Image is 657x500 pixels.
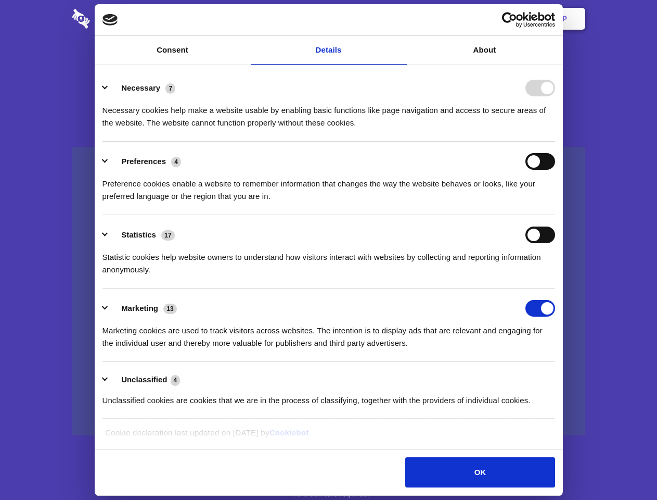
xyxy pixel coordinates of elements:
span: 4 [171,157,181,167]
label: Preferences [121,157,166,166]
div: Marketing cookies are used to track visitors across websites. The intention is to display ads tha... [102,317,555,349]
div: Necessary cookies help make a website usable by enabling basic functions like page navigation and... [102,96,555,129]
button: OK [405,457,555,488]
iframe: Drift Widget Chat Controller [605,448,645,488]
label: Necessary [121,83,160,92]
label: Statistics [121,230,156,239]
div: Cookie declaration last updated on [DATE] by [97,427,560,447]
label: Marketing [121,304,158,312]
button: Unclassified (4) [102,373,187,386]
a: Wistia video thumbnail [72,147,585,436]
a: Login [472,3,517,35]
div: Statistic cookies help website owners to understand how visitors interact with websites by collec... [102,243,555,276]
a: Consent [95,36,251,65]
button: Statistics (17) [102,227,182,243]
h4: Auto-redaction of sensitive data, encrypted data sharing and self-destructing private chats. Shar... [72,95,585,129]
a: About [407,36,563,65]
img: logo [102,14,118,26]
div: Preference cookies enable a website to remember information that changes the way the website beha... [102,170,555,203]
a: Contact [422,3,470,35]
a: Details [251,36,407,65]
button: Necessary (7) [102,80,182,96]
span: 4 [171,375,181,385]
h1: Eliminate Slack Data Loss. [72,47,585,84]
span: 7 [165,83,175,94]
div: Unclassified cookies are cookies that we are in the process of classifying, together with the pro... [102,386,555,407]
a: Usercentrics Cookiebot - opens in a new window [464,12,555,28]
button: Preferences (4) [102,153,188,170]
span: 17 [161,230,175,241]
button: Marketing (13) [102,300,184,317]
span: 13 [163,304,177,314]
img: logo-wordmark-white-trans-d4663122ce5f474addd5e946df7df03e33cb6a1c49d2221995e7729f52c070b2.svg [72,9,161,29]
a: Cookiebot [269,428,309,437]
a: Pricing [305,3,351,35]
